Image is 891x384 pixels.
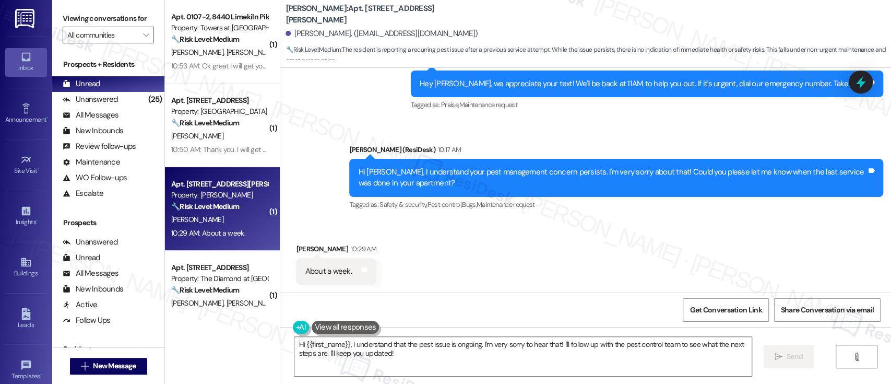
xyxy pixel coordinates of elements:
span: Safety & security , [379,200,427,209]
div: Review follow-ups [63,141,136,152]
div: [PERSON_NAME] [296,243,376,258]
span: • [38,166,39,173]
div: New Inbounds [63,125,123,136]
div: 10:29 AM: About a week. [171,228,245,238]
span: New Message [93,360,136,371]
strong: 🔧 Risk Level: Medium [171,202,239,211]
div: New Inbounds [63,284,123,295]
div: Apt. [STREET_ADDRESS] [171,262,268,273]
div: All Messages [63,268,118,279]
span: [PERSON_NAME] [171,298,227,308]
div: Tagged as: [411,97,883,112]
div: 10:50 AM: Thank you. I will get all decisions signed and in writing so that these issues can be r... [171,145,477,154]
i:  [775,353,782,361]
span: [PERSON_NAME] [171,131,223,141]
div: Unread [63,252,100,263]
a: Site Visit • [5,151,47,179]
i:  [852,353,860,361]
span: Praise , [441,100,459,109]
a: Insights • [5,202,47,230]
div: Escalate [63,188,103,199]
span: [PERSON_NAME] [227,48,279,57]
div: Apt. 0107-2, 8440 Limekiln Pike [171,11,268,22]
strong: 🔧 Risk Level: Medium [171,34,239,44]
span: Send [787,351,803,362]
span: [PERSON_NAME] [171,215,223,224]
a: Inbox [5,48,47,76]
div: Property: Towers at [GEOGRAPHIC_DATA] [171,22,268,33]
textarea: Hi {{first_name}}, I understand that the pest issue is ongoing. I'm very sorry to hear that! I'll... [294,337,751,376]
div: WO Follow-ups [63,172,127,183]
strong: 🔧 Risk Level: Medium [171,285,239,295]
a: Buildings [5,253,47,282]
div: Prospects [52,217,164,228]
button: New Message [70,358,147,375]
button: Get Conversation Link [683,298,768,322]
div: All Messages [63,110,118,121]
div: (25) [145,91,164,108]
div: Apt. [STREET_ADDRESS] [171,95,268,106]
div: Property: [GEOGRAPHIC_DATA] [171,106,268,117]
span: : The resident is reporting a recurring pest issue after a previous service attempt. While the is... [286,44,891,67]
strong: 🔧 Risk Level: Medium [171,118,239,127]
span: • [36,217,38,224]
div: Apt. [STREET_ADDRESS][PERSON_NAME] [171,179,268,190]
span: Maintenance request [459,100,517,109]
span: [PERSON_NAME] [227,298,279,308]
button: Share Conversation via email [774,298,881,322]
div: 10:53 AM: Ok great I will get you pictures as soon as possible . Thank you [171,61,389,71]
div: Prospects + Residents [52,59,164,70]
span: Get Conversation Link [690,305,762,316]
div: Tagged as: [349,197,883,212]
div: [PERSON_NAME]. ([EMAIL_ADDRESS][DOMAIN_NAME]) [286,28,478,39]
i:  [143,31,149,39]
span: Maintenance request [477,200,535,209]
div: Unanswered [63,94,118,105]
button: Send [764,345,814,368]
div: Unread [63,78,100,89]
div: Property: [PERSON_NAME] [171,190,268,201]
img: ResiDesk Logo [15,9,37,28]
a: Leads [5,305,47,333]
div: 10:17 AM [435,144,461,155]
div: Active [63,299,98,310]
span: • [46,114,48,122]
div: Residents [52,344,164,355]
span: Pest control , [427,200,462,209]
div: Hey [PERSON_NAME], we appreciate your text! We'll be back at 11AM to help you out. If it's urgent... [420,78,866,89]
div: Unanswered [63,237,118,248]
strong: 🔧 Risk Level: Medium [286,45,341,54]
div: About a week. [305,266,351,277]
span: • [40,371,42,378]
b: [PERSON_NAME]: Apt. [STREET_ADDRESS][PERSON_NAME] [286,3,494,26]
div: Property: The Diamond at [GEOGRAPHIC_DATA] [171,273,268,284]
label: Viewing conversations for [63,10,154,27]
span: [PERSON_NAME] [171,48,227,57]
div: Maintenance [63,157,120,168]
div: [PERSON_NAME] (ResiDesk) [349,144,883,159]
input: All communities [67,27,137,43]
span: Share Conversation via email [781,305,874,316]
div: Hi [PERSON_NAME], I understand your pest management concern persists. I'm very sorry about that! ... [358,167,866,189]
i:  [81,362,89,370]
div: Follow Ups [63,315,111,326]
span: Bugs , [462,200,477,209]
div: 10:29 AM [348,243,376,254]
